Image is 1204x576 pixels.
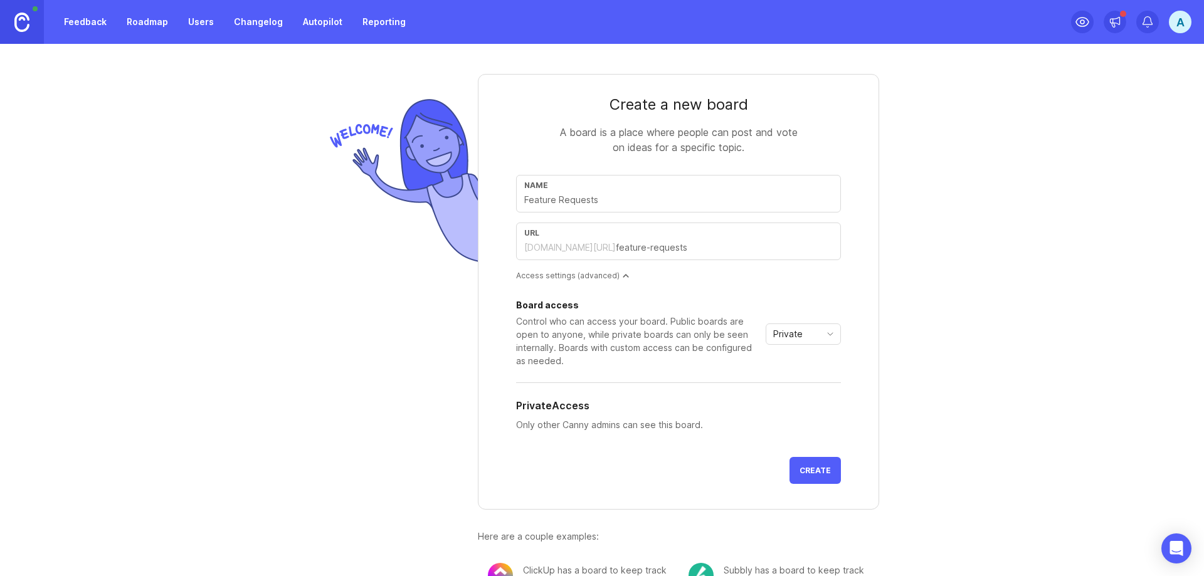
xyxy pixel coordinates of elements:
[56,11,114,33] a: Feedback
[516,398,589,413] h5: Private Access
[516,301,761,310] div: Board access
[14,13,29,32] img: Canny Home
[478,530,879,543] div: Here are a couple examples:
[524,181,833,190] div: Name
[355,11,413,33] a: Reporting
[789,457,841,484] button: Create
[524,228,833,238] div: url
[516,418,841,432] p: Only other Canny admins can see this board.
[325,94,478,268] img: welcome-img-178bf9fb836d0a1529256ffe415d7085.png
[516,315,761,367] div: Control who can access your board. Public boards are open to anyone, while private boards can onl...
[516,270,841,281] div: Access settings (advanced)
[553,125,804,155] div: A board is a place where people can post and vote on ideas for a specific topic.
[773,327,803,341] span: Private
[524,241,616,254] div: [DOMAIN_NAME][URL]
[616,241,833,254] input: feature-requests
[1161,533,1191,563] div: Open Intercom Messenger
[181,11,221,33] a: Users
[1169,11,1191,33] button: A
[524,193,833,207] input: Feature Requests
[226,11,290,33] a: Changelog
[820,329,840,339] svg: toggle icon
[800,466,831,475] span: Create
[295,11,350,33] a: Autopilot
[766,323,841,345] div: toggle menu
[516,95,841,115] div: Create a new board
[119,11,176,33] a: Roadmap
